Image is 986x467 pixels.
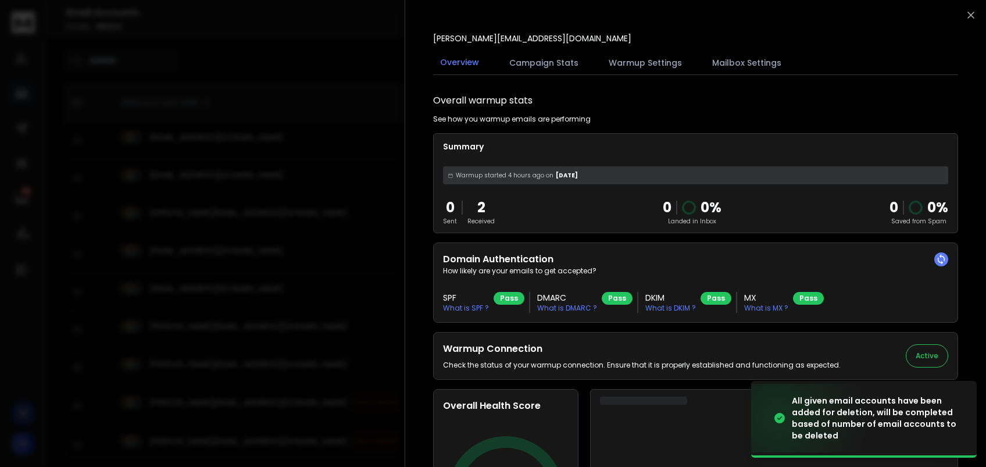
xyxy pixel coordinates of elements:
[537,292,597,304] h3: DMARC
[467,217,495,226] p: Received
[443,304,489,313] p: What is SPF ?
[443,292,489,304] h3: SPF
[443,217,457,226] p: Sent
[443,252,948,266] h2: Domain Authentication
[744,292,788,304] h3: MX
[705,50,788,76] button: Mailbox Settings
[433,33,631,44] p: [PERSON_NAME][EMAIL_ADDRESS][DOMAIN_NAME]
[927,198,948,217] p: 0 %
[793,292,824,305] div: Pass
[443,399,569,413] h2: Overall Health Score
[456,171,553,180] span: Warmup started 4 hours ago on
[602,292,633,305] div: Pass
[645,304,696,313] p: What is DKIM ?
[701,292,731,305] div: Pass
[701,198,721,217] p: 0 %
[433,115,591,124] p: See how you warmup emails are performing
[889,198,898,217] strong: 0
[502,50,585,76] button: Campaign Stats
[744,304,788,313] p: What is MX ?
[602,50,689,76] button: Warmup Settings
[467,198,495,217] p: 2
[906,344,948,368] button: Active
[494,292,524,305] div: Pass
[443,266,948,276] p: How likely are your emails to get accepted?
[433,49,486,76] button: Overview
[443,342,841,356] h2: Warmup Connection
[433,94,533,108] h1: Overall warmup stats
[443,361,841,370] p: Check the status of your warmup connection. Ensure that it is properly established and functionin...
[443,166,948,184] div: [DATE]
[537,304,597,313] p: What is DMARC ?
[443,141,948,152] p: Summary
[889,217,948,226] p: Saved from Spam
[663,198,671,217] p: 0
[443,198,457,217] p: 0
[663,217,721,226] p: Landed in Inbox
[645,292,696,304] h3: DKIM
